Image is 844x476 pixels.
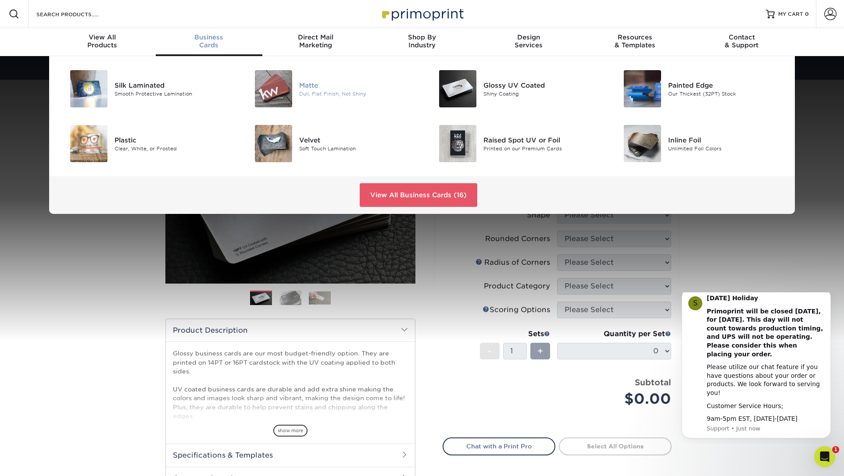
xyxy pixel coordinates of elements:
[114,80,231,90] div: Silk Laminated
[49,28,156,56] a: View AllProducts
[688,33,795,49] div: & Support
[114,145,231,152] div: Clear, White, or Frosted
[114,90,231,97] div: Smooth Protective Lamination
[613,121,785,166] a: Inline Foil Business Cards Inline Foil Unlimited Foil Colors
[299,90,415,97] div: Dull, Flat Finish, Not Shiny
[488,345,492,358] span: -
[262,33,369,41] span: Direct Mail
[483,145,600,152] div: Printed on our Premium Cards
[244,67,416,111] a: Matte Business Cards Matte Dull, Flat Finish, Not Shiny
[429,121,600,166] a: Raised Spot UV or Foil Business Cards Raised Spot UV or Foil Printed on our Premium Cards
[60,67,231,111] a: Silk Laminated Business Cards Silk Laminated Smooth Protective Lamination
[49,33,156,41] span: View All
[156,28,262,56] a: BusinessCards
[255,125,292,162] img: Velvet Business Cards
[475,33,582,49] div: Services
[668,80,784,90] div: Painted Edge
[475,33,582,41] span: Design
[262,33,369,49] div: Marketing
[559,437,672,455] a: Select All Options
[668,135,784,145] div: Inline Foil
[360,183,477,207] a: View All Business Cards (16)
[262,28,369,56] a: Direct MailMarketing
[475,28,582,56] a: DesignServices
[38,15,154,65] b: Primoprint will be closed [DATE], for [DATE]. This day will not count towards production timing, ...
[369,33,476,49] div: Industry
[156,33,262,49] div: Cards
[635,377,671,387] strong: Subtotal
[156,33,262,41] span: Business
[624,125,661,162] img: Inline Foil Business Cards
[20,4,34,18] div: Profile image for Support
[378,4,466,23] img: Primoprint
[244,121,416,166] a: Velvet Business Cards Velvet Soft Touch Lamination
[805,11,809,17] span: 0
[273,425,308,437] span: show more
[299,145,415,152] div: Soft Touch Lamination
[582,33,688,41] span: Resources
[613,67,785,111] a: Painted Edge Business Cards Painted Edge Our Thickest (32PT) Stock
[60,121,231,166] a: Plastic Business Cards Plastic Clear, White, or Frosted
[582,33,688,49] div: & Templates
[483,135,600,145] div: Raised Spot UV or Foil
[114,135,231,145] div: Plastic
[439,125,476,162] img: Raised Spot UV or Foil Business Cards
[255,70,292,107] img: Matte Business Cards
[669,292,844,444] iframe: Intercom notifications message
[369,28,476,56] a: Shop ByIndustry
[70,125,107,162] img: Plastic Business Cards
[778,11,803,18] span: MY CART
[173,349,408,465] p: Glossy business cards are our most budget-friendly option. They are printed on 14PT or 16PT cards...
[36,9,121,19] input: SEARCH PRODUCTS.....
[166,444,415,466] h2: Specifications & Templates
[537,345,543,358] span: +
[832,446,839,453] span: 1
[814,446,835,467] iframe: Intercom live chat
[688,28,795,56] a: Contact& Support
[668,90,784,97] div: Our Thickest (32PT) Stock
[38,2,89,9] b: [DATE] Holiday
[38,122,156,131] div: 9am-5pm EST, [DATE]-[DATE]
[49,33,156,49] div: Products
[483,90,600,97] div: Shiny Coating
[429,67,600,111] a: Glossy UV Coated Business Cards Glossy UV Coated Shiny Coating
[582,28,688,56] a: Resources& Templates
[299,135,415,145] div: Velvet
[369,33,476,41] span: Shop By
[70,70,107,107] img: Silk Laminated Business Cards
[688,33,795,41] span: Contact
[38,2,156,131] div: Message content
[483,80,600,90] div: Glossy UV Coated
[668,145,784,152] div: Unlimited Foil Colors
[624,70,661,107] img: Painted Edge Business Cards
[299,80,415,90] div: Matte
[38,110,156,118] div: Customer Service Hours;
[439,70,476,107] img: Glossy UV Coated Business Cards
[38,132,156,140] p: Message from Support, sent Just now
[443,437,555,455] a: Chat with a Print Pro
[38,71,156,105] div: Please utilize our chat feature if you have questions about your order or products. We look forwa...
[564,388,671,409] div: $0.00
